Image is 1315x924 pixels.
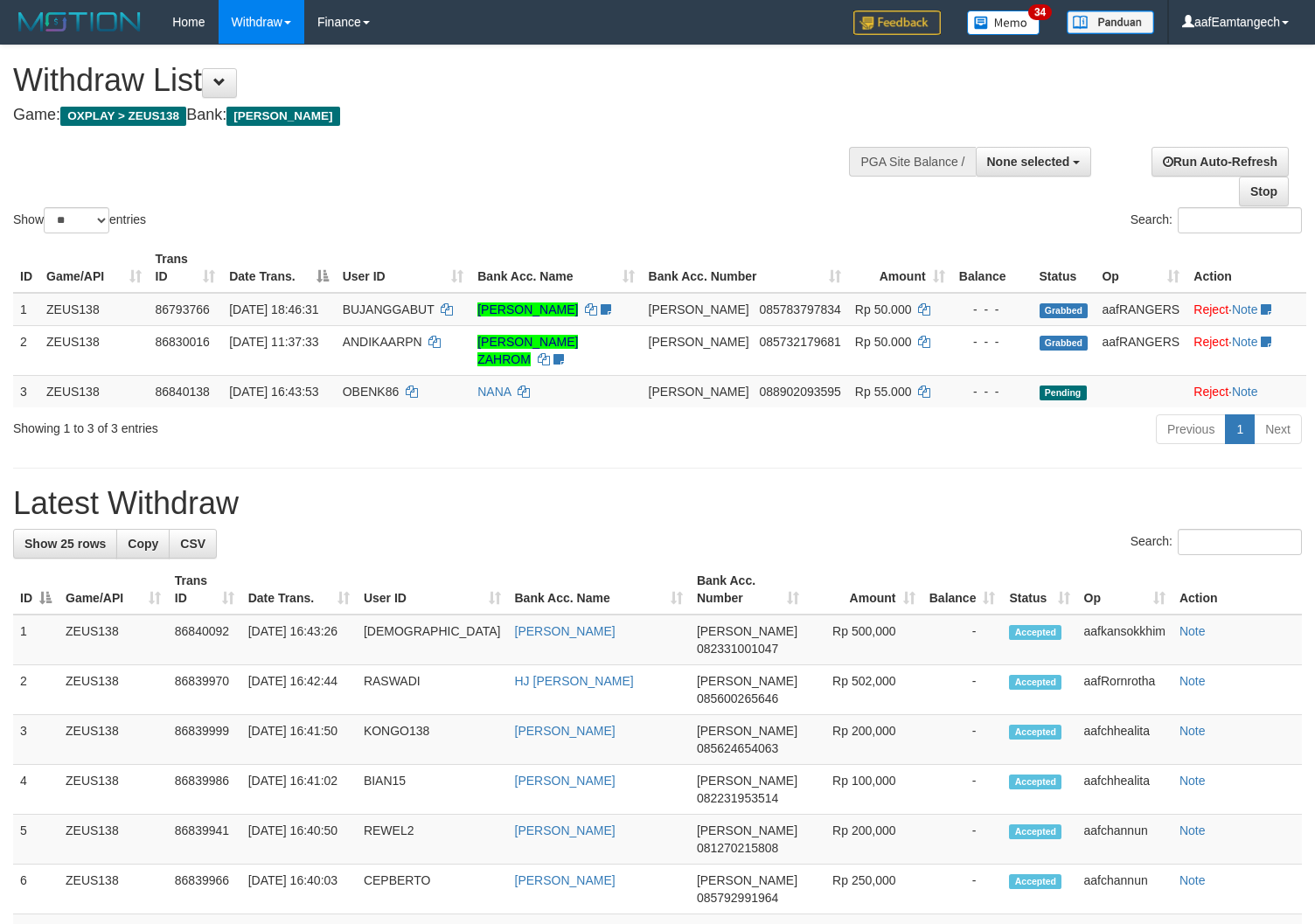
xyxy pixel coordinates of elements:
th: Game/API: activate to sort column ascending [59,565,168,615]
td: 1 [13,293,39,326]
th: Action [1172,565,1302,615]
h1: Withdraw List [13,63,859,98]
div: - - - [959,301,1026,318]
th: Date Trans.: activate to sort column descending [222,243,336,293]
div: - - - [959,383,1026,400]
input: Search: [1178,529,1302,555]
span: Show 25 rows [24,537,106,551]
td: · [1186,293,1306,326]
td: ZEUS138 [39,375,149,407]
th: User ID: activate to sort column ascending [336,243,471,293]
select: Showentries [44,207,109,233]
img: MOTION_logo.png [13,9,146,35]
a: Reject [1193,385,1228,399]
th: Balance [952,243,1033,293]
td: aafRANGERS [1095,325,1186,375]
a: [PERSON_NAME] [515,823,616,837]
th: ID [13,243,39,293]
td: 2 [13,665,59,715]
span: None selected [987,155,1070,169]
img: Feedback.jpg [853,10,941,35]
td: ZEUS138 [59,815,168,865]
td: aafRornrotha [1077,665,1172,715]
a: Previous [1156,414,1226,444]
span: Accepted [1009,874,1061,889]
a: [PERSON_NAME] [515,774,616,788]
h4: Game: Bank: [13,107,859,124]
th: Status: activate to sort column ascending [1002,565,1076,615]
td: - [922,665,1003,715]
td: RASWADI [357,665,508,715]
a: Note [1179,774,1206,788]
span: Copy [128,537,158,551]
a: Note [1179,873,1206,887]
td: ZEUS138 [59,615,168,665]
a: Note [1179,674,1206,688]
button: None selected [976,147,1092,177]
a: 1 [1225,414,1255,444]
a: Note [1179,624,1206,638]
a: [PERSON_NAME] [515,624,616,638]
a: Show 25 rows [13,529,117,559]
label: Show entries [13,207,146,233]
td: [DATE] 16:42:44 [241,665,357,715]
td: ZEUS138 [59,865,168,914]
span: 86840138 [156,385,210,399]
a: Note [1179,823,1206,837]
span: Accepted [1009,675,1061,690]
td: ZEUS138 [39,325,149,375]
td: BIAN15 [357,765,508,815]
td: Rp 200,000 [806,815,922,865]
span: Grabbed [1040,336,1089,351]
a: CSV [169,529,217,559]
td: 3 [13,375,39,407]
span: Rp 50.000 [855,335,912,349]
td: ZEUS138 [59,665,168,715]
span: Grabbed [1040,303,1089,318]
span: Accepted [1009,625,1061,640]
span: Copy 088902093595 to clipboard [759,385,840,399]
th: Trans ID: activate to sort column ascending [168,565,241,615]
span: Copy 082331001047 to clipboard [697,642,778,656]
span: 86830016 [156,335,210,349]
span: [PERSON_NAME] [697,823,797,837]
th: Bank Acc. Number: activate to sort column ascending [690,565,806,615]
th: Amount: activate to sort column ascending [848,243,952,293]
a: NANA [477,385,511,399]
a: Note [1232,385,1258,399]
a: Note [1179,724,1206,738]
td: 86839970 [168,665,241,715]
div: Showing 1 to 3 of 3 entries [13,413,535,437]
span: Accepted [1009,775,1061,789]
td: 2 [13,325,39,375]
td: [DATE] 16:40:03 [241,865,357,914]
td: aafchannun [1077,815,1172,865]
td: Rp 502,000 [806,665,922,715]
a: Reject [1193,302,1228,316]
span: Copy 085732179681 to clipboard [759,335,840,349]
td: aafchhealita [1077,715,1172,765]
td: 86839966 [168,865,241,914]
td: Rp 200,000 [806,715,922,765]
span: [PERSON_NAME] [697,674,797,688]
span: Copy 085792991964 to clipboard [697,891,778,905]
h1: Latest Withdraw [13,486,1302,521]
img: panduan.png [1067,10,1154,34]
span: [PERSON_NAME] [697,624,797,638]
td: ZEUS138 [59,765,168,815]
span: [PERSON_NAME] [697,873,797,887]
span: Copy 085783797834 to clipboard [759,302,840,316]
span: Pending [1040,386,1087,400]
td: - [922,865,1003,914]
span: OXPLAY > ZEUS138 [60,107,186,126]
td: ZEUS138 [59,715,168,765]
label: Search: [1131,529,1302,555]
th: Amount: activate to sort column ascending [806,565,922,615]
span: ANDIKAARPN [343,335,422,349]
a: HJ [PERSON_NAME] [515,674,634,688]
td: - [922,715,1003,765]
a: Note [1232,302,1258,316]
th: Status [1033,243,1096,293]
input: Search: [1178,207,1302,233]
td: - [922,765,1003,815]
